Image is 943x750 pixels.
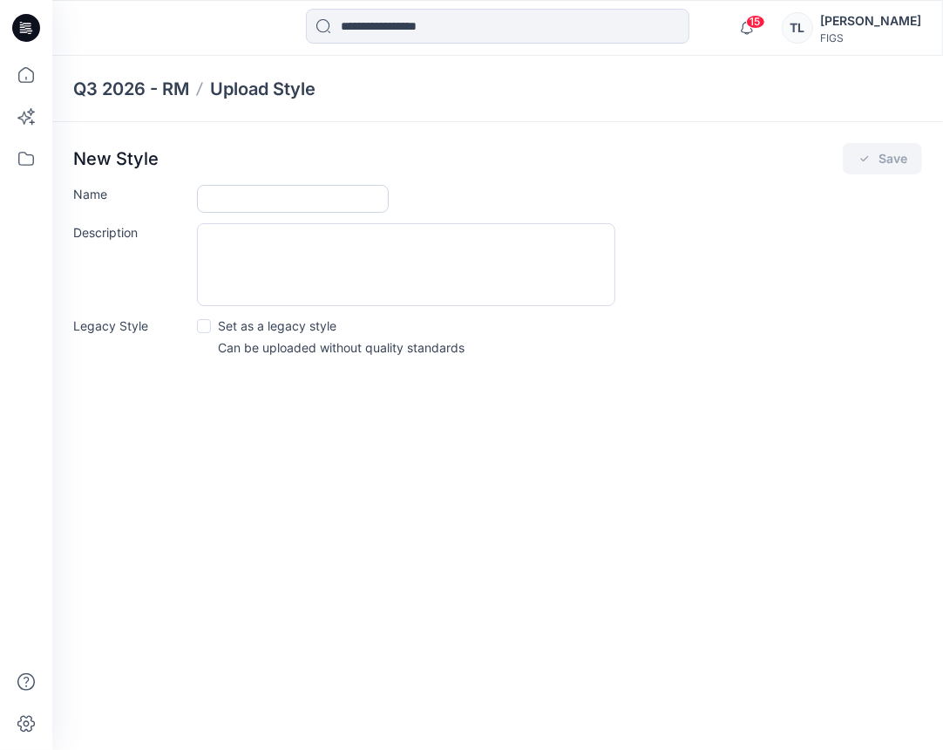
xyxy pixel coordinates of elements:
[218,317,336,335] p: Set as a legacy style
[210,77,315,101] p: Upload Style
[73,77,189,101] a: Q3 2026 - RM
[820,10,921,31] div: [PERSON_NAME]
[820,31,921,44] div: FIGS
[73,317,187,335] label: Legacy Style
[782,12,813,44] div: TL
[73,148,159,169] p: New Style
[218,338,465,357] p: Can be uploaded without quality standards
[73,223,187,242] label: Description
[746,15,765,29] span: 15
[73,185,187,203] label: Name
